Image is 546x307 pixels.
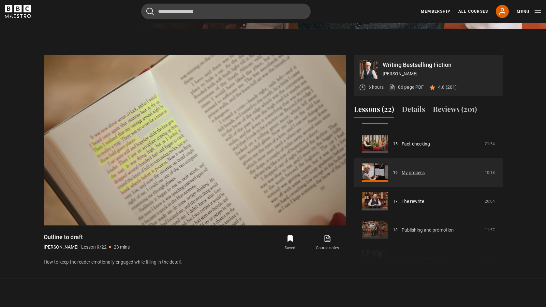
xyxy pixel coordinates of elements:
button: Details [402,104,425,117]
a: 86 page PDF [389,84,424,91]
p: [PERSON_NAME] [44,244,79,251]
button: Submit the search query [146,8,154,16]
input: Search [141,4,311,19]
a: Course notes [309,233,346,252]
p: [PERSON_NAME] [383,70,497,77]
p: 23 mins [114,244,130,251]
h1: Outline to draft [44,233,130,241]
p: How to keep the reader emotionally engaged while filling in the detail. [44,259,346,266]
a: My process [402,169,425,176]
button: Saved [272,233,309,252]
a: Membership [421,8,450,14]
p: Lesson 9/22 [81,244,107,251]
a: All Courses [458,8,488,14]
p: 6 hours [368,84,384,91]
button: Reviews (201) [433,104,477,117]
p: Writing Bestselling Fiction [383,62,497,68]
button: Lessons (22) [354,104,394,117]
a: The rewrite [402,198,424,205]
button: Toggle navigation [517,8,541,15]
svg: BBC Maestro [5,5,31,18]
video-js: Video Player [44,55,346,225]
p: 4.8 (201) [438,84,457,91]
a: Fact-checking [402,141,430,147]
